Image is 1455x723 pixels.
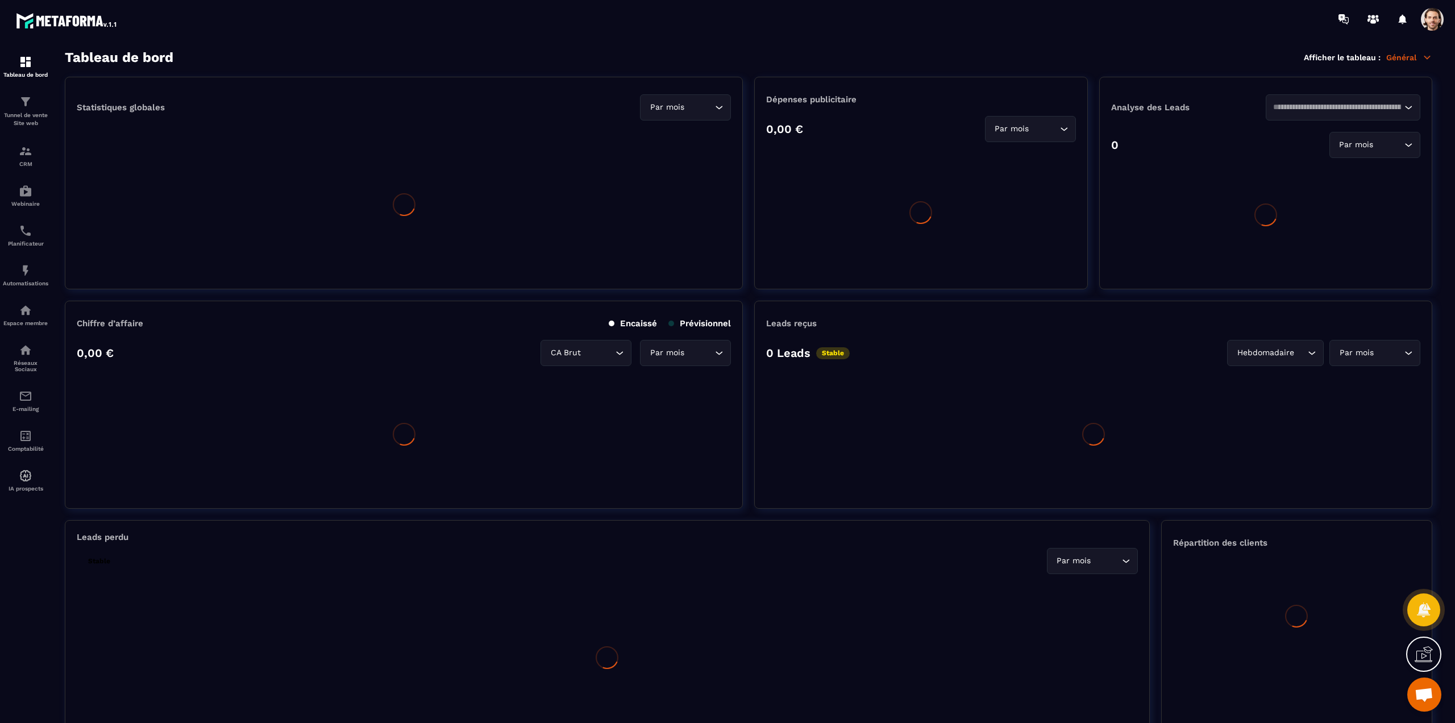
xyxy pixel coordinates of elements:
[3,201,48,207] p: Webinaire
[816,347,850,359] p: Stable
[1047,548,1138,574] div: Search for option
[1376,347,1402,359] input: Search for option
[985,116,1076,142] div: Search for option
[3,295,48,335] a: automationsautomationsEspace membre
[3,446,48,452] p: Comptabilité
[766,346,810,360] p: 0 Leads
[19,95,32,109] img: formation
[1329,340,1420,366] div: Search for option
[647,101,687,114] span: Par mois
[1337,347,1376,359] span: Par mois
[1337,139,1376,151] span: Par mois
[3,72,48,78] p: Tableau de bord
[82,555,116,567] p: Stable
[19,55,32,69] img: formation
[3,176,48,215] a: automationsautomationsWebinaire
[3,485,48,492] p: IA prospects
[19,429,32,443] img: accountant
[3,381,48,421] a: emailemailE-mailing
[3,111,48,127] p: Tunnel de vente Site web
[3,240,48,247] p: Planificateur
[3,406,48,412] p: E-mailing
[3,320,48,326] p: Espace membre
[640,340,731,366] div: Search for option
[541,340,631,366] div: Search for option
[19,469,32,483] img: automations
[1234,347,1296,359] span: Hebdomadaire
[1111,138,1119,152] p: 0
[548,347,583,359] span: CA Brut
[3,86,48,136] a: formationformationTunnel de vente Site web
[1273,101,1402,114] input: Search for option
[77,318,143,329] p: Chiffre d’affaire
[1386,52,1432,63] p: Général
[609,318,657,329] p: Encaissé
[1054,555,1094,567] span: Par mois
[16,10,118,31] img: logo
[3,136,48,176] a: formationformationCRM
[992,123,1032,135] span: Par mois
[1329,132,1420,158] div: Search for option
[19,343,32,357] img: social-network
[3,161,48,167] p: CRM
[3,47,48,86] a: formationformationTableau de bord
[19,389,32,403] img: email
[687,101,712,114] input: Search for option
[19,184,32,198] img: automations
[640,94,731,120] div: Search for option
[1227,340,1324,366] div: Search for option
[1173,538,1420,548] p: Répartition des clients
[3,255,48,295] a: automationsautomationsAutomatisations
[687,347,712,359] input: Search for option
[1296,347,1305,359] input: Search for option
[1376,139,1402,151] input: Search for option
[77,532,128,542] p: Leads perdu
[1111,102,1266,113] p: Analyse des Leads
[766,122,803,136] p: 0,00 €
[766,318,817,329] p: Leads reçus
[3,335,48,381] a: social-networksocial-networkRéseaux Sociaux
[77,102,165,113] p: Statistiques globales
[1094,555,1119,567] input: Search for option
[65,49,173,65] h3: Tableau de bord
[668,318,731,329] p: Prévisionnel
[1266,94,1420,120] div: Search for option
[1407,678,1441,712] div: Mở cuộc trò chuyện
[77,346,114,360] p: 0,00 €
[3,421,48,460] a: accountantaccountantComptabilité
[19,264,32,277] img: automations
[583,347,613,359] input: Search for option
[766,94,1075,105] p: Dépenses publicitaire
[19,224,32,238] img: scheduler
[19,144,32,158] img: formation
[1304,53,1381,62] p: Afficher le tableau :
[3,360,48,372] p: Réseaux Sociaux
[3,215,48,255] a: schedulerschedulerPlanificateur
[1032,123,1057,135] input: Search for option
[3,280,48,286] p: Automatisations
[19,304,32,317] img: automations
[647,347,687,359] span: Par mois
